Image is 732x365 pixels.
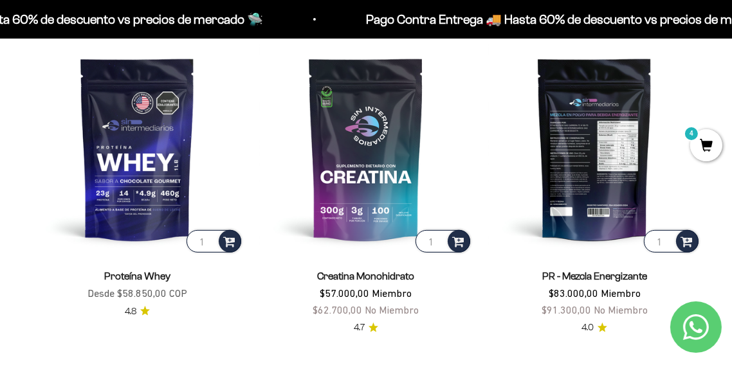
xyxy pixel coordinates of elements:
[581,321,607,335] a: 4.04.0 de 5.0 estrellas
[542,304,591,316] span: $91.300,00
[320,287,369,299] span: $57.000,00
[372,287,412,299] span: Miembro
[488,42,701,255] img: PR - Mezcla Energizante
[104,271,170,281] a: Proteína Whey
[87,285,187,302] sale-price: Desde $58.850,00 COP
[581,321,594,335] span: 4.0
[542,271,647,281] a: PR - Mezcla Energizante
[354,321,378,335] a: 4.74.7 de 5.0 estrellas
[313,304,362,316] span: $62.700,00
[594,304,648,316] span: No Miembro
[684,126,699,141] mark: 4
[317,271,414,281] a: Creatina Monohidrato
[690,139,722,154] a: 4
[365,304,419,316] span: No Miembro
[549,287,598,299] span: $83.000,00
[125,305,136,319] span: 4.8
[354,321,365,335] span: 4.7
[601,287,641,299] span: Miembro
[125,305,150,319] a: 4.84.8 de 5.0 estrellas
